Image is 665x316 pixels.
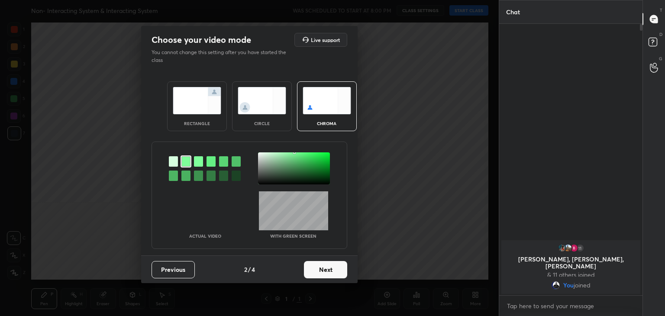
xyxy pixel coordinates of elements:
[551,281,560,290] img: 06bb0d84a8f94ea8a9cc27b112cd422f.jpg
[252,265,255,274] h4: 4
[558,244,566,252] img: 3
[659,31,662,38] p: D
[310,121,344,126] div: chroma
[576,244,584,252] div: 11
[238,87,286,114] img: circleScreenIcon.acc0effb.svg
[660,7,662,13] p: T
[304,261,347,278] button: Next
[173,87,221,114] img: normalScreenIcon.ae25ed63.svg
[507,256,635,270] p: [PERSON_NAME], [PERSON_NAME], [PERSON_NAME]
[564,244,572,252] img: f3b80e4c4d9642c99ff504f79f7cbba1.png
[180,121,214,126] div: rectangle
[659,55,662,62] p: G
[499,0,527,23] p: Chat
[507,271,635,278] p: & 11 others joined
[303,87,351,114] img: chromaScreenIcon.c19ab0a0.svg
[152,34,251,45] h2: Choose your video mode
[245,121,279,126] div: circle
[152,261,195,278] button: Previous
[311,37,340,42] h5: Live support
[244,265,247,274] h4: 2
[499,239,642,296] div: grid
[574,282,591,289] span: joined
[570,244,578,252] img: 3
[189,234,221,238] p: Actual Video
[248,265,251,274] h4: /
[152,48,292,64] p: You cannot change this setting after you have started the class
[270,234,316,238] p: With green screen
[563,282,574,289] span: You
